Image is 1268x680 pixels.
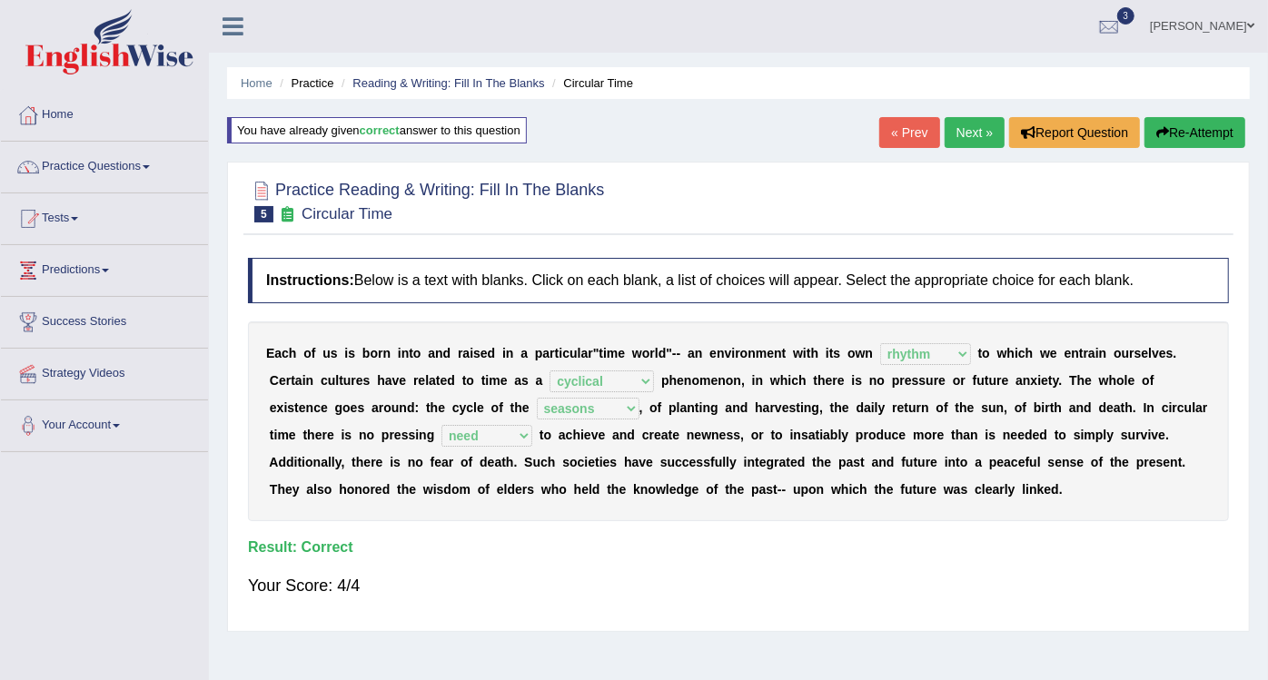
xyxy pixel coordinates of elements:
[593,346,599,360] b: "
[425,373,429,388] b: l
[401,346,410,360] b: n
[782,346,787,360] b: t
[377,373,385,388] b: h
[321,400,328,415] b: e
[767,346,774,360] b: e
[351,400,358,415] b: e
[959,400,967,415] b: h
[391,400,400,415] b: u
[1071,346,1079,360] b: n
[500,373,508,388] b: e
[1124,373,1128,388] b: l
[306,400,314,415] b: n
[426,400,431,415] b: t
[1085,373,1092,388] b: e
[1084,346,1088,360] b: r
[522,400,530,415] b: e
[447,373,455,388] b: d
[542,346,550,360] b: a
[362,346,371,360] b: b
[1128,373,1135,388] b: e
[277,400,284,415] b: x
[892,373,900,388] b: p
[1142,373,1150,388] b: o
[1009,117,1140,148] button: Report Question
[718,373,726,388] b: n
[659,346,667,360] b: d
[335,400,343,415] b: g
[302,205,392,222] small: Circular Time
[379,400,383,415] b: r
[480,346,488,360] b: e
[842,400,849,415] b: e
[431,400,439,415] b: h
[462,373,467,388] b: t
[717,346,725,360] b: n
[1144,117,1245,148] button: Re-Attempt
[460,400,467,415] b: y
[649,400,658,415] b: o
[688,346,695,360] b: a
[1152,346,1159,360] b: v
[642,346,650,360] b: o
[864,400,871,415] b: a
[331,346,338,360] b: s
[413,373,418,388] b: r
[997,346,1007,360] b: w
[470,346,473,360] b: i
[270,373,279,388] b: C
[741,373,745,388] b: ,
[639,400,643,415] b: ,
[960,373,965,388] b: r
[1077,373,1085,388] b: h
[1134,346,1142,360] b: s
[677,346,681,360] b: -
[344,346,348,360] b: i
[343,373,352,388] b: u
[360,123,400,137] b: correct
[1053,373,1059,388] b: y
[1095,346,1099,360] b: i
[488,346,496,360] b: d
[407,400,415,415] b: d
[945,117,1005,148] a: Next »
[299,400,306,415] b: e
[752,373,756,388] b: i
[734,373,742,388] b: n
[748,346,756,360] b: n
[398,346,401,360] b: i
[1058,373,1062,388] b: .
[294,400,299,415] b: t
[982,346,990,360] b: o
[833,373,837,388] b: r
[780,373,788,388] b: h
[1,297,208,342] a: Success Stories
[1150,373,1154,388] b: f
[813,373,817,388] b: t
[905,373,912,388] b: e
[829,346,834,360] b: t
[692,373,700,388] b: o
[295,373,302,388] b: a
[1,400,208,446] a: Your Account
[661,373,669,388] b: p
[711,373,718,388] b: e
[1099,346,1107,360] b: n
[944,400,948,415] b: f
[599,346,603,360] b: t
[756,346,767,360] b: m
[1117,7,1135,25] span: 3
[684,373,692,388] b: n
[1,90,208,135] a: Home
[726,373,734,388] b: o
[709,346,717,360] b: e
[535,346,543,360] b: p
[687,400,695,415] b: n
[1025,346,1034,360] b: h
[477,400,484,415] b: e
[847,346,856,360] b: o
[254,206,273,222] span: 5
[399,400,407,415] b: n
[967,400,975,415] b: e
[287,400,294,415] b: s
